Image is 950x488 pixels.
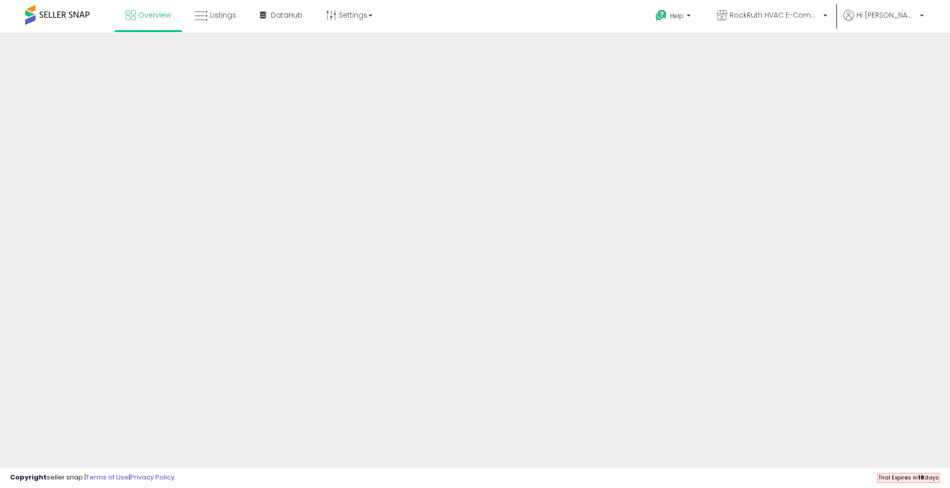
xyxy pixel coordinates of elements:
span: Overview [138,10,171,20]
a: Hi [PERSON_NAME] [843,10,924,33]
span: RockRuth HVAC E-Commerce [730,10,820,20]
span: Help [670,12,684,20]
span: Listings [210,10,236,20]
span: Hi [PERSON_NAME] [857,10,917,20]
span: DataHub [271,10,303,20]
i: Get Help [655,9,668,22]
a: Help [647,2,701,33]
